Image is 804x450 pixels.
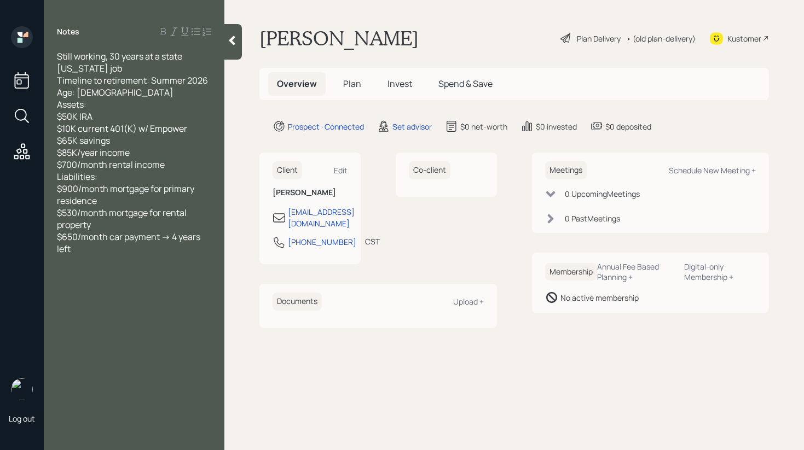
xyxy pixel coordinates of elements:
h6: Meetings [545,161,587,179]
div: Plan Delivery [577,33,621,44]
span: $50K IRA [57,110,92,122]
div: [PHONE_NUMBER] [288,236,356,248]
span: $900/month mortgage for primary residence [57,183,196,207]
div: • (old plan-delivery) [626,33,696,44]
div: Edit [334,165,348,176]
div: No active membership [560,292,639,303]
span: Timeline to retirement: Summer 2026 [57,74,208,86]
img: retirable_logo.png [11,378,33,400]
div: $0 deposited [605,121,651,132]
span: $10K current 401(K) w/ Empower [57,122,187,135]
div: Log out [9,413,35,424]
h6: [PERSON_NAME] [273,188,348,197]
label: Notes [57,26,79,37]
div: [EMAIL_ADDRESS][DOMAIN_NAME] [288,206,355,229]
div: 0 Upcoming Meeting s [565,188,640,200]
span: $650/month car payment -> 4 years left [57,231,202,255]
div: Upload + [453,296,484,307]
h6: Co-client [409,161,450,179]
span: Spend & Save [438,78,493,90]
span: Invest [387,78,412,90]
span: Still working, 30 years at a state [US_STATE] job [57,50,184,74]
span: $700/month rental income [57,159,165,171]
div: Prospect · Connected [288,121,364,132]
span: Assets: [57,98,86,110]
div: 0 Past Meeting s [565,213,620,224]
div: $0 invested [536,121,577,132]
div: CST [365,236,380,247]
h6: Client [273,161,302,179]
h1: [PERSON_NAME] [259,26,419,50]
div: Annual Fee Based Planning + [597,261,676,282]
h6: Membership [545,263,597,281]
span: Plan [343,78,361,90]
span: Liabilities: [57,171,97,183]
div: $0 net-worth [460,121,507,132]
span: Age: [DEMOGRAPHIC_DATA] [57,86,173,98]
span: $85K/year income [57,147,130,159]
h6: Documents [273,293,322,311]
div: Schedule New Meeting + [669,165,756,176]
span: Overview [277,78,317,90]
span: $65K savings [57,135,110,147]
div: Kustomer [727,33,761,44]
div: Digital-only Membership + [684,261,756,282]
div: Set advisor [392,121,432,132]
span: $530/month mortgage for rental property [57,207,188,231]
